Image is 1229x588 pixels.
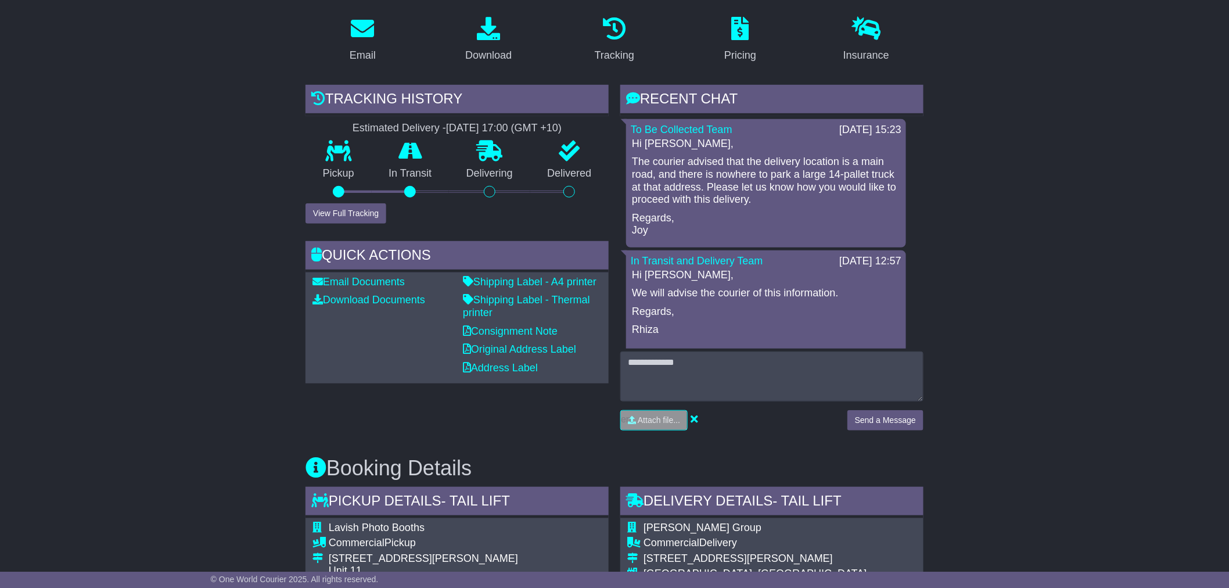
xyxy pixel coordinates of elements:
[463,325,558,337] a: Consignment Note
[306,457,923,480] h3: Booking Details
[632,156,900,206] p: The courier advised that the delivery location is a main road, and there is nowhere to park a lar...
[465,48,512,63] div: Download
[306,241,609,273] div: Quick Actions
[446,122,562,135] div: [DATE] 17:00 (GMT +10)
[306,203,386,224] button: View Full Tracking
[441,493,510,508] span: - Tail Lift
[595,48,634,63] div: Tracking
[644,537,917,550] div: Delivery
[632,212,900,237] p: Regards, Joy
[329,565,552,578] div: Unit 11
[329,553,552,565] div: [STREET_ADDRESS][PERSON_NAME]
[587,13,642,67] a: Tracking
[836,13,897,67] a: Insurance
[329,537,552,550] div: Pickup
[329,537,384,548] span: Commercial
[632,138,900,150] p: Hi [PERSON_NAME],
[463,294,590,318] a: Shipping Label - Thermal printer
[306,122,609,135] div: Estimated Delivery -
[644,537,699,548] span: Commercial
[306,487,609,518] div: Pickup Details
[717,13,764,67] a: Pricing
[631,255,763,267] a: In Transit and Delivery Team
[839,255,901,268] div: [DATE] 12:57
[306,85,609,116] div: Tracking history
[530,167,609,180] p: Delivered
[342,13,383,67] a: Email
[773,493,842,508] span: - Tail Lift
[329,522,425,533] span: Lavish Photo Booths
[463,362,538,374] a: Address Label
[463,276,596,288] a: Shipping Label - A4 printer
[632,287,900,300] p: We will advise the courier of this information.
[631,124,732,135] a: To Be Collected Team
[372,167,450,180] p: In Transit
[839,124,901,137] div: [DATE] 15:23
[449,167,530,180] p: Delivering
[350,48,376,63] div: Email
[632,306,900,318] p: Regards,
[644,522,761,533] span: [PERSON_NAME] Group
[644,568,917,580] div: [GEOGRAPHIC_DATA], [GEOGRAPHIC_DATA]
[620,487,923,518] div: Delivery Details
[644,553,917,565] div: [STREET_ADDRESS][PERSON_NAME]
[724,48,756,63] div: Pricing
[847,410,923,431] button: Send a Message
[211,575,379,584] span: © One World Courier 2025. All rights reserved.
[632,324,900,336] p: Rhiza
[463,343,576,355] a: Original Address Label
[458,13,519,67] a: Download
[620,85,923,116] div: RECENT CHAT
[306,167,372,180] p: Pickup
[843,48,889,63] div: Insurance
[312,294,425,306] a: Download Documents
[312,276,405,288] a: Email Documents
[632,269,900,282] p: Hi [PERSON_NAME],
